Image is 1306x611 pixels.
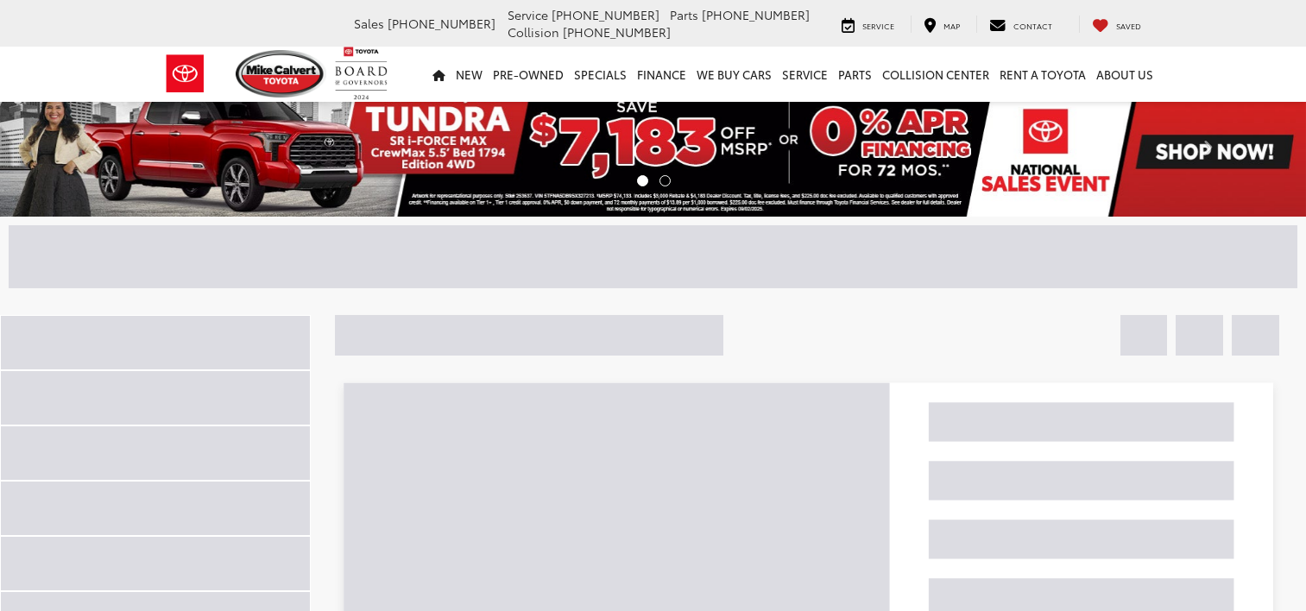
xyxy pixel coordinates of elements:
[862,20,894,31] span: Service
[236,50,327,98] img: Mike Calvert Toyota
[877,47,994,102] a: Collision Center
[1013,20,1052,31] span: Contact
[702,6,810,23] span: [PHONE_NUMBER]
[691,47,777,102] a: WE BUY CARS
[153,46,218,102] img: Toyota
[388,15,495,32] span: [PHONE_NUMBER]
[777,47,833,102] a: Service
[943,20,960,31] span: Map
[1116,20,1141,31] span: Saved
[829,16,907,33] a: Service
[632,47,691,102] a: Finance
[911,16,973,33] a: Map
[670,6,698,23] span: Parts
[976,16,1065,33] a: Contact
[994,47,1091,102] a: Rent a Toyota
[569,47,632,102] a: Specials
[508,6,548,23] span: Service
[1091,47,1158,102] a: About Us
[354,15,384,32] span: Sales
[488,47,569,102] a: Pre-Owned
[552,6,659,23] span: [PHONE_NUMBER]
[451,47,488,102] a: New
[508,23,559,41] span: Collision
[1079,16,1154,33] a: My Saved Vehicles
[833,47,877,102] a: Parts
[427,47,451,102] a: Home
[563,23,671,41] span: [PHONE_NUMBER]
